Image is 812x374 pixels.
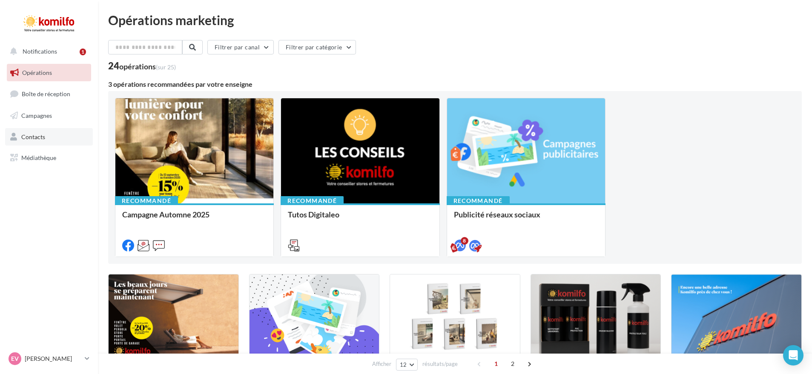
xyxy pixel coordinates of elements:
[454,210,598,227] div: Publicité réseaux sociaux
[5,107,93,125] a: Campagnes
[11,354,19,363] span: EV
[22,69,52,76] span: Opérations
[22,90,70,97] span: Boîte de réception
[422,360,458,368] span: résultats/page
[281,196,344,206] div: Recommandé
[461,237,468,245] div: 8
[108,81,802,88] div: 3 opérations recommandées par votre enseigne
[5,128,93,146] a: Contacts
[25,354,81,363] p: [PERSON_NAME]
[506,357,519,371] span: 2
[288,210,432,227] div: Tutos Digitaleo
[80,49,86,55] div: 1
[5,149,93,167] a: Médiathèque
[21,112,52,119] span: Campagnes
[5,43,89,60] button: Notifications 1
[21,154,56,161] span: Médiathèque
[108,61,176,71] div: 24
[23,48,57,55] span: Notifications
[5,64,93,82] a: Opérations
[783,345,803,365] div: Open Intercom Messenger
[108,14,802,26] div: Opérations marketing
[278,40,356,54] button: Filtrer par catégorie
[21,133,45,140] span: Contacts
[400,361,407,368] span: 12
[396,359,418,371] button: 12
[489,357,503,371] span: 1
[372,360,391,368] span: Afficher
[122,210,267,227] div: Campagne Automne 2025
[7,351,91,367] a: EV [PERSON_NAME]
[119,63,176,70] div: opérations
[207,40,274,54] button: Filtrer par canal
[5,85,93,103] a: Boîte de réception
[447,196,510,206] div: Recommandé
[156,63,176,71] span: (sur 25)
[115,196,178,206] div: Recommandé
